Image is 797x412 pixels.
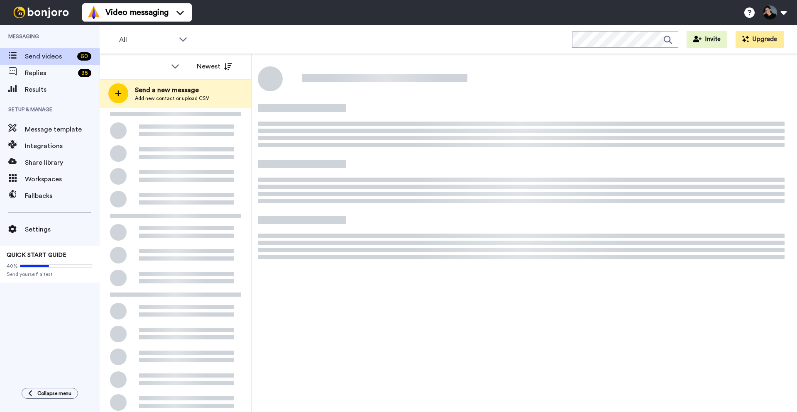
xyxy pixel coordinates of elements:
span: All [119,35,175,45]
span: Add new contact or upload CSV [135,95,209,102]
span: Share library [25,158,100,168]
span: Send a new message [135,85,209,95]
span: Message template [25,124,100,134]
span: Send videos [25,51,74,61]
div: 60 [77,52,91,61]
span: Video messaging [105,7,169,18]
span: Fallbacks [25,191,100,201]
button: Collapse menu [22,388,78,399]
span: 40% [7,263,18,269]
button: Invite [687,31,727,48]
span: QUICK START GUIDE [7,252,66,258]
span: Replies [25,68,75,78]
span: Integrations [25,141,100,151]
span: Send yourself a test [7,271,93,278]
span: Collapse menu [37,390,71,397]
img: bj-logo-header-white.svg [10,7,72,18]
span: Workspaces [25,174,100,184]
span: Settings [25,224,100,234]
span: Results [25,85,100,95]
div: 35 [78,69,91,77]
button: Upgrade [736,31,784,48]
img: vm-color.svg [87,6,100,19]
button: Newest [191,58,238,75]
